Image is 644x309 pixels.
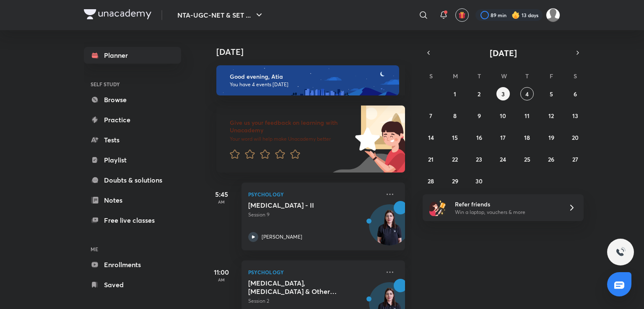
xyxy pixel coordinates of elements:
[574,72,577,80] abbr: Saturday
[501,90,505,98] abbr: September 3, 2025
[545,152,558,166] button: September 26, 2025
[452,177,458,185] abbr: September 29, 2025
[473,131,486,144] button: September 16, 2025
[452,155,458,163] abbr: September 22, 2025
[429,112,432,120] abbr: September 7, 2025
[455,8,469,22] button: avatar
[500,155,506,163] abbr: September 24, 2025
[230,136,352,142] p: Your word will help make Unacademy better
[448,174,462,188] button: September 29, 2025
[84,242,181,256] h6: ME
[548,112,554,120] abbr: September 12, 2025
[478,112,481,120] abbr: September 9, 2025
[84,111,181,128] a: Practice
[458,11,466,19] img: avatar
[84,9,151,19] img: Company Logo
[172,7,269,23] button: NTA-UGC-NET & SET ...
[455,200,558,209] h6: Refer friends
[496,109,510,122] button: September 10, 2025
[327,106,405,173] img: feedback_image
[448,131,462,144] button: September 15, 2025
[84,77,181,91] h6: SELF STUDY
[524,134,530,142] abbr: September 18, 2025
[429,199,446,216] img: referral
[500,112,506,120] abbr: September 10, 2025
[478,90,480,98] abbr: September 2, 2025
[501,72,507,80] abbr: Wednesday
[545,87,558,100] button: September 5, 2025
[84,276,181,293] a: Saved
[84,212,181,229] a: Free live classes
[216,65,399,95] img: evening
[205,267,238,277] h5: 11:00
[424,152,438,166] button: September 21, 2025
[452,134,458,142] abbr: September 15, 2025
[84,256,181,273] a: Enrollments
[550,90,553,98] abbr: September 5, 2025
[520,152,534,166] button: September 25, 2025
[496,87,510,100] button: September 3, 2025
[478,72,481,80] abbr: Tuesday
[524,155,530,163] abbr: September 25, 2025
[550,72,553,80] abbr: Friday
[453,72,458,80] abbr: Monday
[476,134,482,142] abbr: September 16, 2025
[230,81,392,88] p: You have 4 events [DATE]
[428,134,434,142] abbr: September 14, 2025
[548,134,554,142] abbr: September 19, 2025
[546,8,560,22] img: Atia khan
[84,172,181,188] a: Doubts & solutions
[262,233,302,241] p: [PERSON_NAME]
[448,109,462,122] button: September 8, 2025
[473,174,486,188] button: September 30, 2025
[248,267,380,277] p: Psychology
[84,131,181,148] a: Tests
[569,131,582,144] button: September 20, 2025
[230,119,352,134] h6: Give us your feedback on learning with Unacademy
[434,47,572,59] button: [DATE]
[216,47,413,57] h4: [DATE]
[454,90,456,98] abbr: September 1, 2025
[473,152,486,166] button: September 23, 2025
[84,91,181,108] a: Browse
[500,134,506,142] abbr: September 17, 2025
[473,87,486,100] button: September 2, 2025
[84,9,151,21] a: Company Logo
[475,177,483,185] abbr: September 30, 2025
[248,211,380,219] p: Session 9
[428,177,434,185] abbr: September 28, 2025
[520,109,534,122] button: September 11, 2025
[569,152,582,166] button: September 27, 2025
[572,112,578,120] abbr: September 13, 2025
[248,279,353,296] h5: Fetal Alcohol Syndrome, Cerebral Palsy & Other Important Developmental Problems
[520,131,534,144] button: September 18, 2025
[574,90,577,98] abbr: September 6, 2025
[512,11,520,19] img: streak
[248,189,380,199] p: Psychology
[572,134,579,142] abbr: September 20, 2025
[473,109,486,122] button: September 9, 2025
[520,87,534,100] button: September 4, 2025
[205,277,238,282] p: AM
[615,247,626,257] img: ttu
[453,112,457,120] abbr: September 8, 2025
[230,73,392,80] h6: Good evening, Atia
[424,131,438,144] button: September 14, 2025
[545,131,558,144] button: September 19, 2025
[496,131,510,144] button: September 17, 2025
[545,109,558,122] button: September 12, 2025
[490,47,517,59] span: [DATE]
[84,192,181,209] a: Notes
[84,47,181,64] a: Planner
[548,155,554,163] abbr: September 26, 2025
[569,87,582,100] button: September 6, 2025
[424,109,438,122] button: September 7, 2025
[424,174,438,188] button: September 28, 2025
[455,209,558,216] p: Win a laptop, vouchers & more
[248,297,380,305] p: Session 2
[428,155,434,163] abbr: September 21, 2025
[205,189,238,199] h5: 5:45
[84,152,181,168] a: Playlist
[525,112,530,120] abbr: September 11, 2025
[496,152,510,166] button: September 24, 2025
